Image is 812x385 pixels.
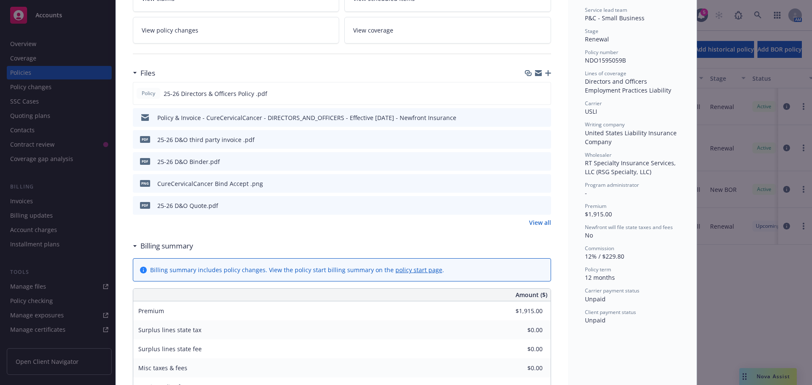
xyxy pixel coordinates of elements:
span: pdf [140,136,150,142]
button: download file [527,157,533,166]
span: View policy changes [142,26,198,35]
div: Billing summary [133,240,193,251]
span: Amount ($) [516,290,547,299]
span: 12 months [585,273,615,281]
span: 25-26 Directors & Officers Policy .pdf [164,89,267,98]
input: 0.00 [493,324,548,336]
span: Client payment status [585,309,636,316]
button: preview file [540,135,548,144]
button: preview file [540,201,548,210]
span: pdf [140,202,150,208]
span: Premium [585,202,606,210]
span: png [140,180,150,186]
a: View coverage [344,17,551,44]
span: Program administrator [585,181,639,188]
span: Unpaid [585,316,606,324]
span: Writing company [585,121,625,128]
span: No [585,231,593,239]
a: policy start page [395,266,442,274]
button: preview file [540,113,548,122]
span: Carrier [585,100,602,107]
button: preview file [540,89,547,98]
button: download file [527,113,533,122]
span: Policy [140,90,157,97]
span: - [585,189,587,197]
span: USLI [585,107,597,115]
input: 0.00 [493,343,548,355]
input: 0.00 [493,362,548,374]
span: Renewal [585,35,609,43]
span: NDO1595059B [585,56,626,64]
div: Files [133,68,155,79]
span: Commission [585,245,614,252]
div: CureCervicalCancer Bind Accept .png [157,179,263,188]
span: Newfront will file state taxes and fees [585,224,673,231]
div: Directors and Officers [585,77,680,86]
span: Stage [585,27,598,35]
span: Service lead team [585,6,627,14]
span: United States Liability Insurance Company [585,129,678,146]
div: 25-26 D&O third party invoice .pdf [157,135,255,144]
span: Surplus lines state tax [138,326,201,334]
span: View coverage [353,26,393,35]
a: View policy changes [133,17,340,44]
span: $1,915.00 [585,210,612,218]
span: Policy number [585,49,618,56]
span: 12% / $229.80 [585,252,624,260]
span: Misc taxes & fees [138,364,187,372]
div: 25-26 D&O Binder.pdf [157,157,220,166]
a: View all [529,218,551,227]
h3: Billing summary [140,240,193,251]
span: Premium [138,307,164,315]
span: Lines of coverage [585,70,626,77]
button: download file [526,89,533,98]
input: 0.00 [493,305,548,317]
div: Policy & Invoice - CureCervicalCancer - DIRECTORS_AND_OFFICERS - Effective [DATE] - Newfront Insu... [157,113,456,122]
button: download file [527,135,533,144]
h3: Files [140,68,155,79]
span: pdf [140,158,150,164]
button: download file [527,179,533,188]
span: Surplus lines state fee [138,345,202,353]
button: download file [527,201,533,210]
div: 25-26 D&O Quote.pdf [157,201,218,210]
button: preview file [540,157,548,166]
span: RT Specialty Insurance Services, LLC (RSG Specialty, LLC) [585,159,678,176]
button: preview file [540,179,548,188]
span: Policy term [585,266,611,273]
span: Wholesaler [585,151,612,158]
div: Employment Practices Liability [585,86,680,95]
span: Carrier payment status [585,287,639,294]
span: P&C - Small Business [585,14,645,22]
span: Unpaid [585,295,606,303]
div: Billing summary includes policy changes. View the policy start billing summary on the . [150,265,444,274]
